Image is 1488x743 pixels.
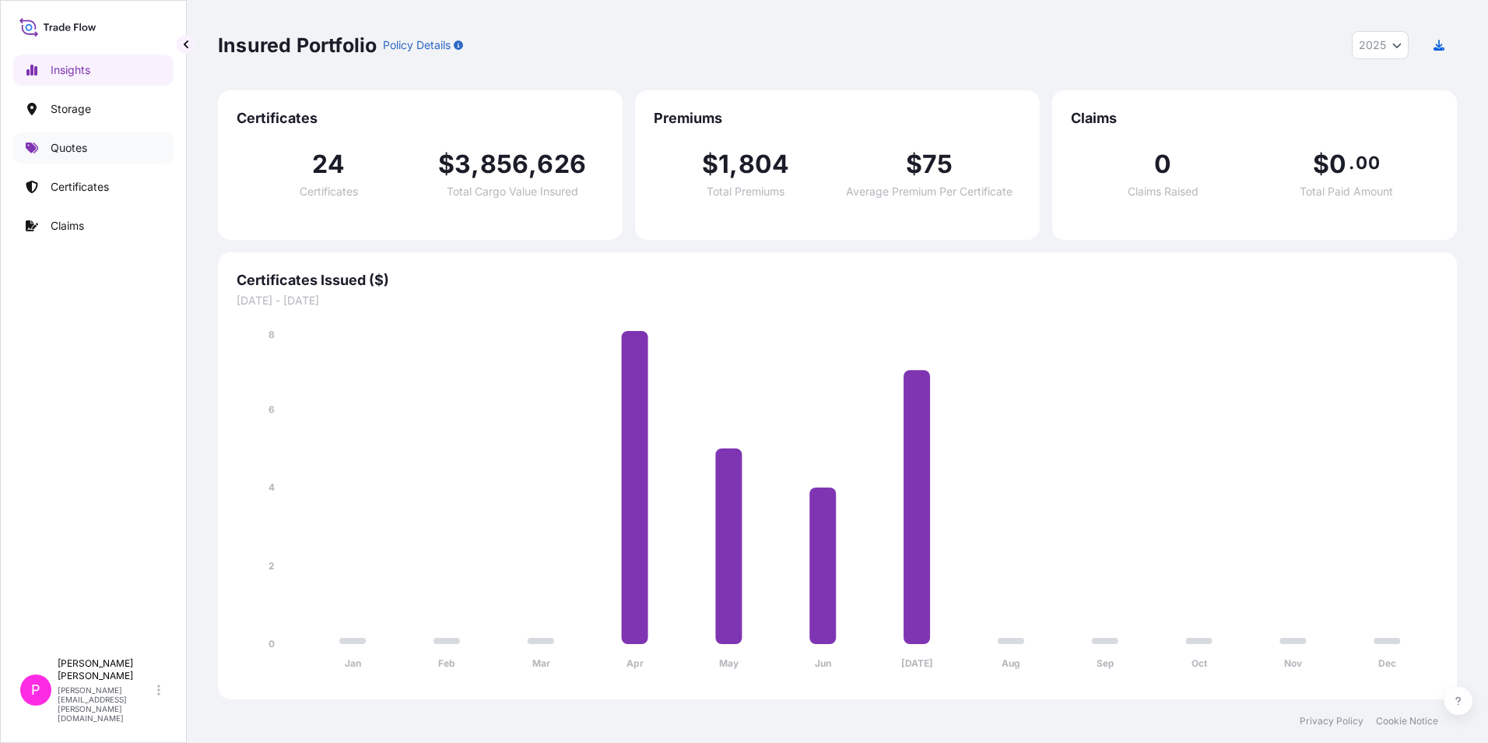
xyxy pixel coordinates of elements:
[13,210,174,241] a: Claims
[702,152,718,177] span: $
[1349,157,1354,169] span: .
[13,171,174,202] a: Certificates
[300,186,358,197] span: Certificates
[906,152,922,177] span: $
[528,152,537,177] span: ,
[1128,186,1198,197] span: Claims Raised
[1329,152,1346,177] span: 0
[1191,657,1208,669] tspan: Oct
[729,152,738,177] span: ,
[268,560,275,572] tspan: 2
[51,101,91,117] p: Storage
[718,152,729,177] span: 1
[1154,152,1171,177] span: 0
[719,657,739,669] tspan: May
[654,109,1021,128] span: Premiums
[1002,657,1020,669] tspan: Aug
[846,186,1012,197] span: Average Premium Per Certificate
[537,152,586,177] span: 626
[51,179,109,195] p: Certificates
[480,152,529,177] span: 856
[815,657,831,669] tspan: Jun
[383,37,451,53] p: Policy Details
[268,329,275,340] tspan: 8
[1300,186,1393,197] span: Total Paid Amount
[1071,109,1438,128] span: Claims
[268,481,275,493] tspan: 4
[1352,31,1409,59] button: Year Selector
[532,657,550,669] tspan: Mar
[438,657,455,669] tspan: Feb
[454,152,471,177] span: 3
[268,403,275,415] tspan: 6
[1313,152,1329,177] span: $
[13,93,174,125] a: Storage
[1378,657,1396,669] tspan: Dec
[471,152,479,177] span: ,
[51,218,84,234] p: Claims
[51,62,90,78] p: Insights
[218,33,377,58] p: Insured Portfolio
[13,55,174,86] a: Insights
[268,638,275,650] tspan: 0
[312,152,345,177] span: 24
[237,293,1438,308] span: [DATE] - [DATE]
[31,682,40,698] span: P
[237,271,1438,290] span: Certificates Issued ($)
[237,109,604,128] span: Certificates
[1376,715,1438,727] a: Cookie Notice
[1284,657,1303,669] tspan: Nov
[626,657,644,669] tspan: Apr
[345,657,361,669] tspan: Jan
[58,657,154,682] p: [PERSON_NAME] [PERSON_NAME]
[707,186,784,197] span: Total Premiums
[51,140,87,156] p: Quotes
[438,152,454,177] span: $
[447,186,578,197] span: Total Cargo Value Insured
[1097,657,1114,669] tspan: Sep
[922,152,953,177] span: 75
[58,685,154,723] p: [PERSON_NAME][EMAIL_ADDRESS][PERSON_NAME][DOMAIN_NAME]
[1359,37,1386,53] span: 2025
[13,132,174,164] a: Quotes
[1300,715,1363,727] a: Privacy Policy
[901,657,933,669] tspan: [DATE]
[1356,157,1379,169] span: 00
[739,152,790,177] span: 804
